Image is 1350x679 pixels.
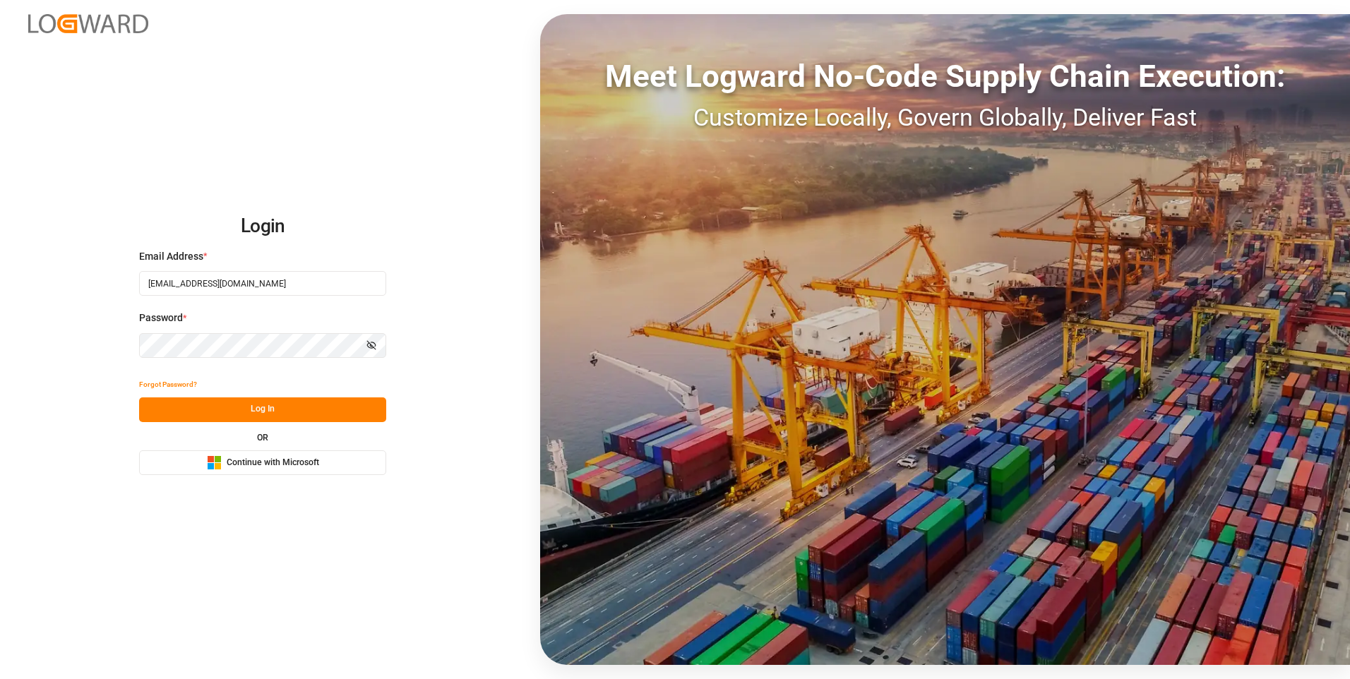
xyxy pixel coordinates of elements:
[257,433,268,442] small: OR
[540,100,1350,136] div: Customize Locally, Govern Globally, Deliver Fast
[139,249,203,264] span: Email Address
[227,457,319,469] span: Continue with Microsoft
[139,450,386,475] button: Continue with Microsoft
[139,204,386,249] h2: Login
[139,311,183,325] span: Password
[139,271,386,296] input: Enter your email
[540,53,1350,100] div: Meet Logward No-Code Supply Chain Execution:
[139,397,386,422] button: Log In
[28,14,148,33] img: Logward_new_orange.png
[139,373,197,397] button: Forgot Password?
